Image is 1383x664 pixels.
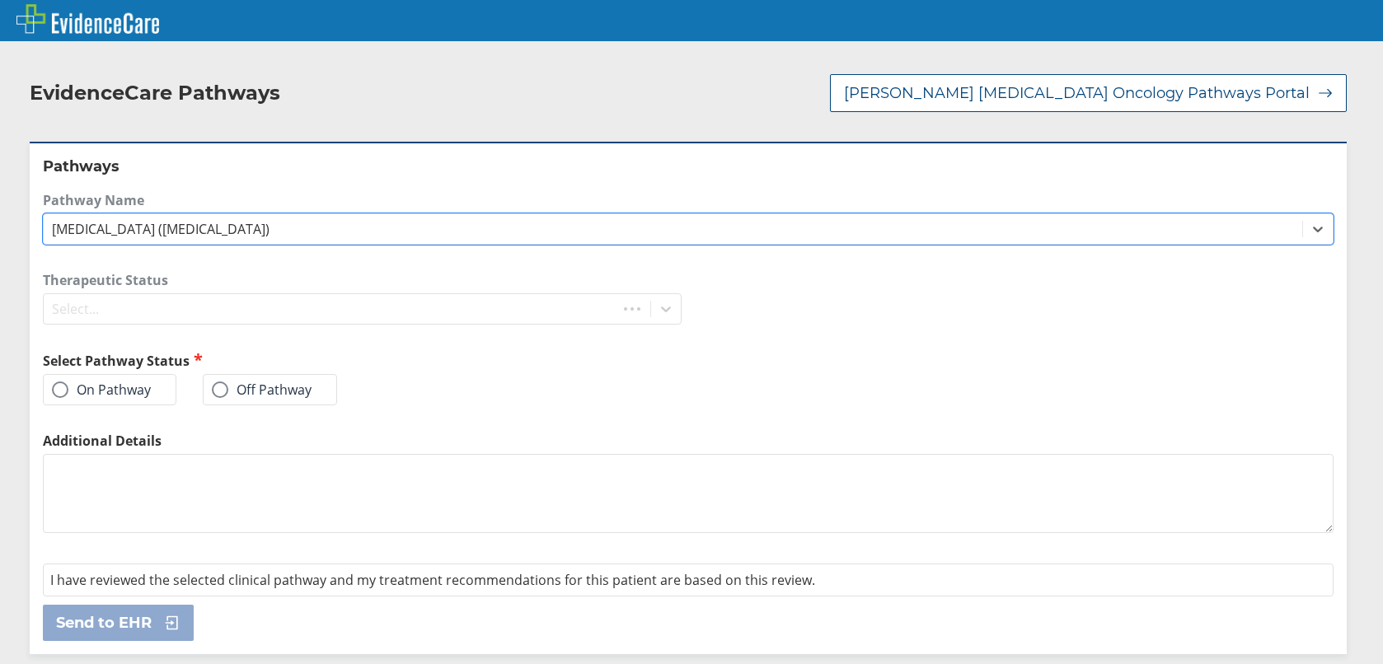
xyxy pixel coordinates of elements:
img: EvidenceCare [16,4,159,34]
span: Send to EHR [56,613,152,633]
h2: Select Pathway Status [43,351,682,370]
label: Pathway Name [43,191,1334,209]
h2: EvidenceCare Pathways [30,81,280,105]
h2: Pathways [43,157,1334,176]
label: Therapeutic Status [43,271,682,289]
button: Send to EHR [43,605,194,641]
span: [PERSON_NAME] [MEDICAL_DATA] Oncology Pathways Portal [844,83,1310,103]
label: Off Pathway [212,381,312,398]
label: On Pathway [52,381,151,398]
label: Additional Details [43,432,1334,450]
span: I have reviewed the selected clinical pathway and my treatment recommendations for this patient a... [50,571,815,589]
button: [PERSON_NAME] [MEDICAL_DATA] Oncology Pathways Portal [830,74,1347,112]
